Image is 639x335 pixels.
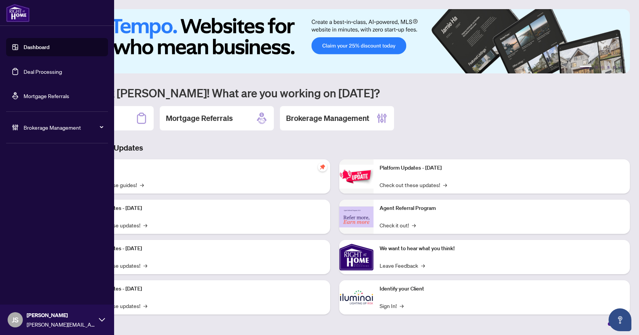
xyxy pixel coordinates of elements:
[580,66,592,69] button: 1
[6,4,30,22] img: logo
[143,261,147,270] span: →
[421,261,425,270] span: →
[80,285,324,293] p: Platform Updates - [DATE]
[24,44,49,51] a: Dashboard
[12,314,19,325] span: JS
[412,221,416,229] span: →
[24,68,62,75] a: Deal Processing
[601,66,604,69] button: 3
[380,302,404,310] a: Sign In!→
[143,302,147,310] span: →
[27,320,95,329] span: [PERSON_NAME][EMAIL_ADDRESS][DOMAIN_NAME]
[380,245,624,253] p: We want to hear what you think!
[380,261,425,270] a: Leave Feedback→
[140,181,144,189] span: →
[619,66,622,69] button: 6
[613,66,616,69] button: 5
[595,66,598,69] button: 2
[380,204,624,213] p: Agent Referral Program
[339,206,374,227] img: Agent Referral Program
[166,113,233,124] h2: Mortgage Referrals
[339,280,374,314] img: Identify your Client
[40,9,630,73] img: Slide 0
[400,302,404,310] span: →
[80,245,324,253] p: Platform Updates - [DATE]
[380,181,447,189] a: Check out these updates!→
[286,113,369,124] h2: Brokerage Management
[609,308,631,331] button: Open asap
[40,86,630,100] h1: Welcome back [PERSON_NAME]! What are you working on [DATE]?
[607,66,610,69] button: 4
[27,311,95,319] span: [PERSON_NAME]
[380,221,416,229] a: Check it out!→
[318,162,327,171] span: pushpin
[380,164,624,172] p: Platform Updates - [DATE]
[339,165,374,189] img: Platform Updates - June 23, 2025
[24,92,69,99] a: Mortgage Referrals
[443,181,447,189] span: →
[380,285,624,293] p: Identify your Client
[80,164,324,172] p: Self-Help
[339,240,374,274] img: We want to hear what you think!
[80,204,324,213] p: Platform Updates - [DATE]
[40,143,630,153] h3: Brokerage & Industry Updates
[143,221,147,229] span: →
[24,123,103,132] span: Brokerage Management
